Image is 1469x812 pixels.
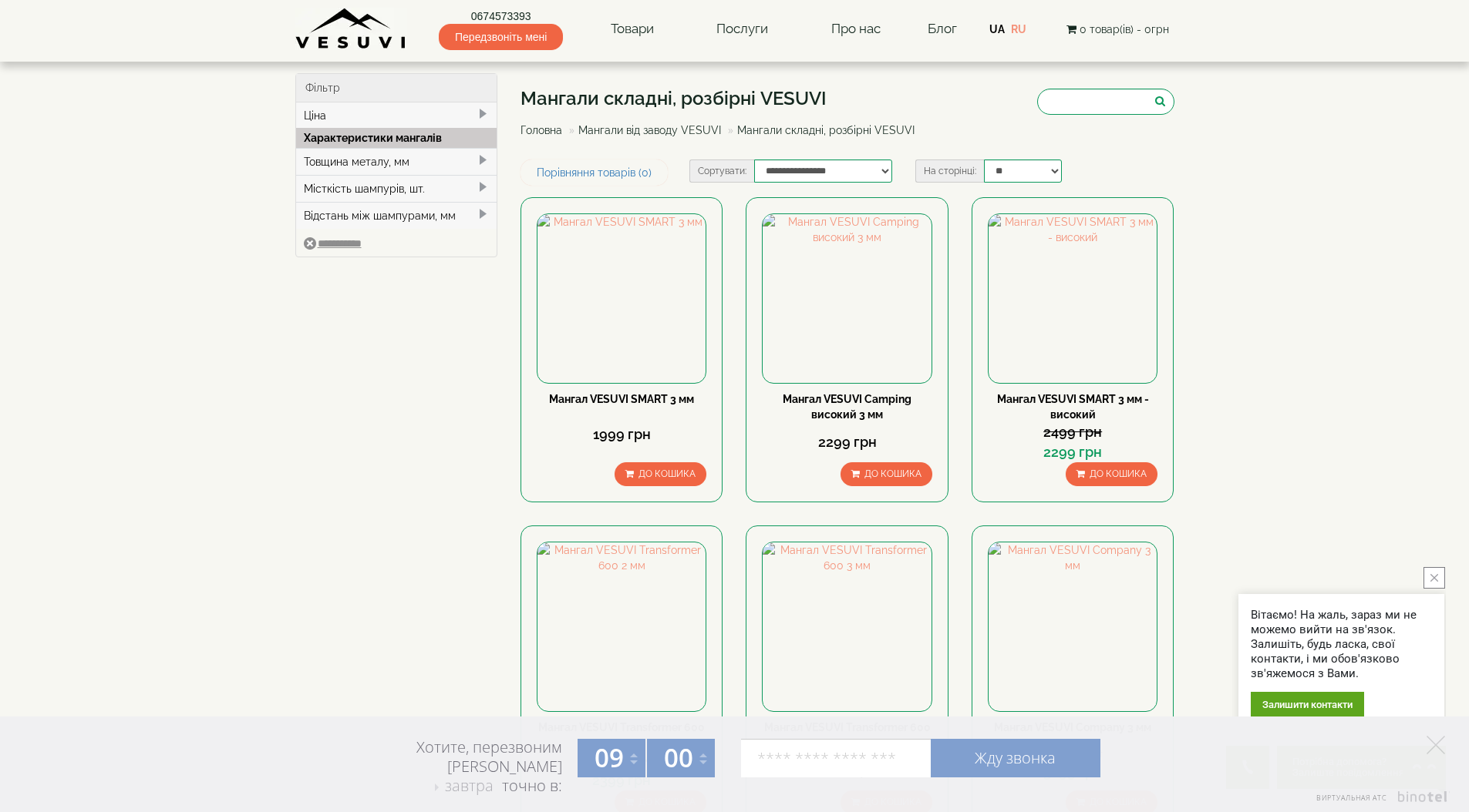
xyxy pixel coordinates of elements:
[989,214,1157,382] img: Мангал VESUVI SMART 3 мм - високий
[296,74,497,102] div: Фільтр
[762,432,932,452] div: 2299 грн
[689,159,754,183] label: Сортувати:
[439,8,563,24] a: 0674573393
[1080,23,1169,35] span: 0 товар(ів) - 0грн
[537,424,706,445] div: 1999 грн
[763,542,931,710] img: Мангал VESUVI Transformer 600 3 мм
[701,12,783,47] a: Послуги
[1090,468,1147,479] span: До кошика
[1251,608,1432,681] div: Вітаємо! На жаль, зараз ми не можемо вийти на зв'язок. Залишіть, будь ласка, свої контакти, і ми ...
[841,462,932,486] button: До кошика
[638,468,696,479] span: До кошика
[931,739,1100,777] a: Жду звонка
[578,124,721,136] a: Мангали від заводу VESUVI
[989,542,1157,710] img: Мангал VESUVI Company 3 мм
[1251,692,1364,717] div: Залишити контакти
[615,462,706,486] button: До кошика
[537,542,706,710] img: Мангал VESUVI Transformer 600 2 мм
[1316,793,1387,803] span: Виртуальная АТС
[763,214,931,382] img: Мангал VESUVI Camping високий 3 мм
[521,124,562,136] a: Головна
[595,740,624,775] span: 09
[988,422,1157,442] div: 2499 грн
[537,214,706,382] img: Мангал VESUVI SMART 3 мм
[989,23,1005,35] a: UA
[549,393,694,405] a: Мангал VESUVI SMART 3 мм
[521,89,926,109] h1: Мангали складні, розбірні VESUVI
[445,775,494,796] span: завтра
[595,12,669,47] a: Товари
[296,102,497,129] div: Ціна
[1062,21,1174,38] button: 0 товар(ів) - 0грн
[1424,567,1445,589] button: close button
[1307,791,1450,812] a: Виртуальная АТС
[988,442,1157,462] div: 2299 грн
[357,737,562,797] div: Хотите, перезвоним [PERSON_NAME] точно в:
[915,159,984,183] label: На сторінці:
[296,148,497,175] div: Товщина металу, мм
[295,8,407,50] img: Завод VESUVI
[928,21,957,36] a: Блог
[296,128,497,148] div: Характеристики мангалів
[1066,462,1157,486] button: До кошика
[864,468,921,479] span: До кошика
[1011,23,1026,35] a: RU
[816,12,896,47] a: Про нас
[997,393,1149,421] a: Мангал VESUVI SMART 3 мм - високий
[724,122,915,138] li: Мангали складні, розбірні VESUVI
[439,24,563,50] span: Передзвоніть мені
[521,159,668,186] a: Порівняння товарів (0)
[664,740,693,775] span: 00
[296,202,497,229] div: Відстань між шампурами, мм
[296,175,497,202] div: Місткість шампурів, шт.
[783,393,911,421] a: Мангал VESUVI Camping високий 3 мм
